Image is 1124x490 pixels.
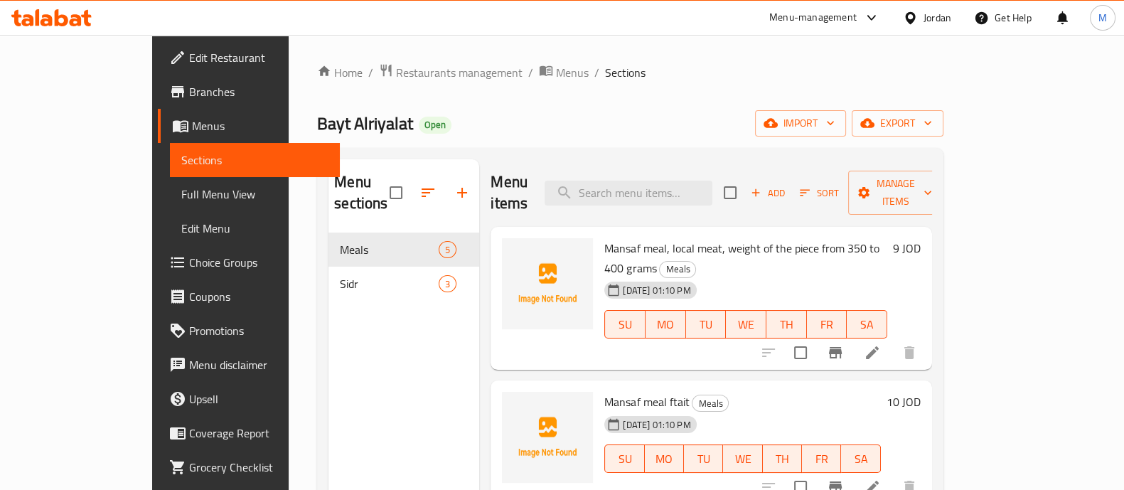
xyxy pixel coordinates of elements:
span: Add [749,185,787,201]
span: M [1098,10,1107,26]
span: TH [769,449,796,469]
span: Restaurants management [396,64,523,81]
a: Edit menu item [864,344,881,361]
a: Restaurants management [379,63,523,82]
span: Meals [340,241,439,258]
span: 3 [439,277,456,291]
span: SA [852,314,882,335]
a: Upsell [158,382,340,416]
button: TH [766,310,807,339]
span: Menus [192,117,328,134]
span: Sort items [791,182,848,204]
button: Add [745,182,791,204]
span: Grocery Checklist [189,459,328,476]
span: Manage items [860,175,932,211]
span: WE [729,449,756,469]
a: Edit Menu [170,211,340,245]
span: Full Menu View [181,186,328,203]
li: / [528,64,533,81]
div: Jordan [924,10,951,26]
span: [DATE] 01:10 PM [617,284,696,297]
div: Meals [692,395,729,412]
button: Add section [445,176,479,210]
button: WE [726,310,766,339]
button: import [755,110,846,137]
button: TH [763,444,802,473]
button: TU [686,310,727,339]
button: SA [841,444,880,473]
span: Open [419,119,451,131]
button: SA [847,310,887,339]
span: Branches [189,83,328,100]
a: Branches [158,75,340,109]
a: Full Menu View [170,177,340,211]
span: Coupons [189,288,328,305]
span: TH [772,314,801,335]
span: Mansaf meal ftait [604,391,689,412]
div: Open [419,117,451,134]
a: Choice Groups [158,245,340,279]
span: import [766,114,835,132]
button: MO [646,310,686,339]
span: Choice Groups [189,254,328,271]
li: / [594,64,599,81]
button: FR [807,310,847,339]
div: Meals [659,261,696,278]
a: Menus [158,109,340,143]
a: Edit Restaurant [158,41,340,75]
div: Menu-management [769,9,857,26]
span: WE [732,314,761,335]
nav: breadcrumb [317,63,943,82]
span: Upsell [189,390,328,408]
img: Mansaf meal ftait [502,392,593,483]
span: Sections [181,151,328,169]
span: [DATE] 01:10 PM [617,418,696,432]
a: Menus [539,63,589,82]
button: Branch-specific-item [818,336,852,370]
a: Coupons [158,279,340,314]
h2: Menu items [491,171,528,214]
li: / [368,64,373,81]
span: SU [611,449,638,469]
button: FR [802,444,841,473]
button: WE [723,444,762,473]
span: Mansaf meal, local meat, weight of the piece from 350 to 400 grams [604,238,879,279]
span: TU [690,449,717,469]
img: Mansaf meal, local meat, weight of the piece from 350 to 400 grams [502,238,593,329]
button: MO [645,444,684,473]
span: 5 [439,243,456,257]
span: Select to update [786,338,815,368]
span: TU [692,314,721,335]
h6: 10 JOD [887,392,921,412]
span: MO [651,449,678,469]
span: Bayt Alriyalat [317,107,413,139]
button: Manage items [848,171,943,215]
span: export [863,114,932,132]
button: Sort [796,182,842,204]
button: SU [604,310,646,339]
div: Sidr3 [328,267,479,301]
h2: Menu sections [334,171,390,214]
nav: Menu sections [328,227,479,307]
a: Menu disclaimer [158,348,340,382]
span: Sections [605,64,646,81]
span: Add item [745,182,791,204]
span: Meals [660,261,695,277]
span: FR [813,314,842,335]
span: Sort sections [411,176,445,210]
input: search [545,181,712,206]
button: TU [684,444,723,473]
span: Coverage Report [189,425,328,442]
span: Edit Restaurant [189,49,328,66]
button: delete [892,336,926,370]
span: Sidr [340,275,439,292]
a: Home [317,64,363,81]
a: Coverage Report [158,416,340,450]
h6: 9 JOD [893,238,921,258]
span: MO [651,314,680,335]
span: Edit Menu [181,220,328,237]
button: export [852,110,943,137]
span: Select section [715,178,745,208]
span: Menus [556,64,589,81]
